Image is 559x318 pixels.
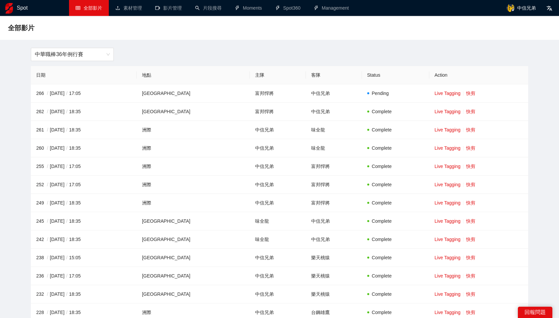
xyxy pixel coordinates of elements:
a: video-camera影片管理 [155,5,182,11]
span: Complete [372,109,392,114]
span: / [45,91,50,96]
a: Live Tagging [435,200,460,205]
td: 富邦悍將 [306,157,362,176]
a: Live Tagging [435,109,460,114]
span: Complete [372,218,392,224]
span: / [64,273,69,278]
a: thunderboltMoments [235,5,262,11]
span: / [45,164,50,169]
td: 中信兄弟 [306,230,362,249]
a: 快剪 [466,127,475,132]
span: / [64,310,69,315]
td: 味全龍 [250,212,306,230]
span: / [45,310,50,315]
td: 232 [DATE] 18:35 [31,285,137,303]
td: 236 [DATE] 17:05 [31,267,137,285]
span: / [45,145,50,151]
a: 快剪 [466,182,475,187]
td: 樂天桃猿 [306,267,362,285]
td: 261 [DATE] 18:35 [31,121,137,139]
td: [GEOGRAPHIC_DATA] [137,212,250,230]
td: 富邦悍將 [250,103,306,121]
td: [GEOGRAPHIC_DATA] [137,84,250,103]
td: 樂天桃猿 [306,285,362,303]
span: / [64,200,69,205]
td: 中信兄弟 [250,194,306,212]
a: Live Tagging [435,237,460,242]
span: / [64,109,69,114]
td: [GEOGRAPHIC_DATA] [137,285,250,303]
a: Live Tagging [435,164,460,169]
td: [GEOGRAPHIC_DATA] [137,103,250,121]
a: Live Tagging [435,145,460,151]
th: Action [429,66,528,84]
img: avatar [507,4,515,12]
td: 266 [DATE] 17:05 [31,84,137,103]
span: / [45,200,50,205]
td: 249 [DATE] 18:35 [31,194,137,212]
span: / [64,255,69,260]
span: 全部影片 [8,23,35,33]
div: 回報問題 [518,307,552,318]
td: 洲際 [137,121,250,139]
span: Complete [372,145,392,151]
td: 樂天桃猿 [306,249,362,267]
th: Status [362,66,429,84]
a: 快剪 [466,91,475,96]
a: 快剪 [466,145,475,151]
td: 中信兄弟 [250,249,306,267]
span: Pending [372,91,389,96]
span: / [64,218,69,224]
span: / [45,182,50,187]
a: Live Tagging [435,182,460,187]
span: / [45,291,50,297]
a: Live Tagging [435,255,460,260]
td: 中信兄弟 [250,121,306,139]
td: 洲際 [137,176,250,194]
td: 洲際 [137,139,250,157]
th: 客隊 [306,66,362,84]
th: 地點 [137,66,250,84]
a: thunderboltManagement [314,5,349,11]
td: 255 [DATE] 17:05 [31,157,137,176]
span: / [64,164,69,169]
td: 味全龍 [306,121,362,139]
a: Live Tagging [435,127,460,132]
span: Complete [372,164,392,169]
a: 快剪 [466,273,475,278]
a: Live Tagging [435,91,460,96]
td: 262 [DATE] 18:35 [31,103,137,121]
th: 主隊 [250,66,306,84]
span: / [45,218,50,224]
span: / [64,291,69,297]
td: 富邦悍將 [250,84,306,103]
td: 中信兄弟 [250,267,306,285]
a: search片段搜尋 [195,5,222,11]
span: Complete [372,291,392,297]
a: Live Tagging [435,291,460,297]
td: 260 [DATE] 18:35 [31,139,137,157]
span: Complete [372,237,392,242]
a: 快剪 [466,255,475,260]
td: [GEOGRAPHIC_DATA] [137,230,250,249]
span: / [64,182,69,187]
td: 中信兄弟 [306,212,362,230]
span: 中華職棒36年例行賽 [35,48,110,61]
td: [GEOGRAPHIC_DATA] [137,267,250,285]
span: 全部影片 [84,5,102,11]
span: / [64,91,69,96]
span: / [45,255,50,260]
a: 快剪 [466,164,475,169]
td: 味全龍 [250,230,306,249]
th: 日期 [31,66,137,84]
span: Complete [372,310,392,315]
a: thunderboltSpot360 [275,5,301,11]
td: 洲際 [137,194,250,212]
a: upload素材管理 [115,5,142,11]
td: 味全龍 [306,139,362,157]
span: / [45,109,50,114]
td: 富邦悍將 [306,176,362,194]
td: 242 [DATE] 18:35 [31,230,137,249]
td: 238 [DATE] 15:05 [31,249,137,267]
span: Complete [372,182,392,187]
